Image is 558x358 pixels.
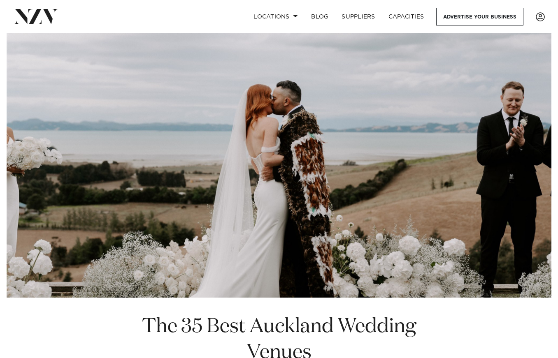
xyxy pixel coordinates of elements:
a: Advertise your business [436,8,523,25]
img: nzv-logo.png [13,9,58,24]
a: BLOG [305,8,335,25]
a: Locations [247,8,305,25]
img: The 35 Best Auckland Wedding Venues [7,33,551,298]
a: Capacities [382,8,431,25]
a: SUPPLIERS [335,8,381,25]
